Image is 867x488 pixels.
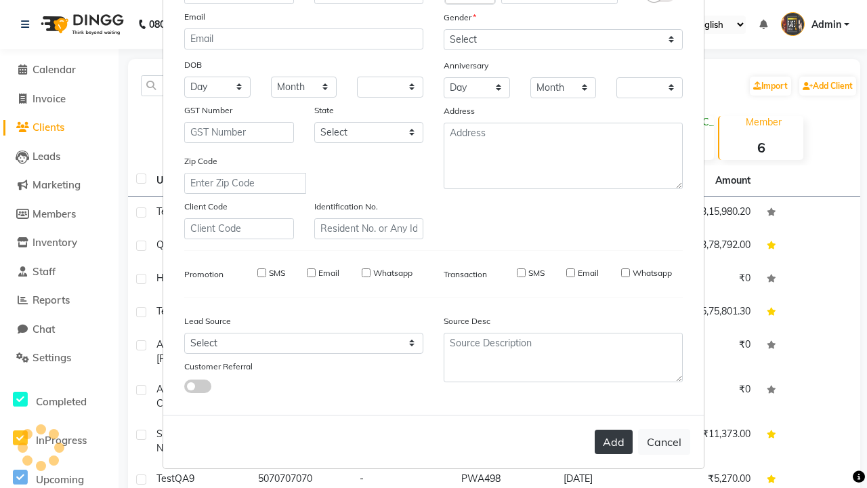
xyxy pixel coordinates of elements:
[444,60,488,72] label: Anniversary
[318,267,339,279] label: Email
[184,122,294,143] input: GST Number
[528,267,545,279] label: SMS
[314,104,334,117] label: State
[184,59,202,71] label: DOB
[373,267,413,279] label: Whatsapp
[184,155,217,167] label: Zip Code
[444,315,490,327] label: Source Desc
[184,361,253,373] label: Customer Referral
[578,267,599,279] label: Email
[595,430,633,454] button: Add
[444,12,476,24] label: Gender
[444,268,487,281] label: Transaction
[184,11,205,23] label: Email
[184,218,294,239] input: Client Code
[638,429,690,455] button: Cancel
[184,104,232,117] label: GST Number
[633,267,672,279] label: Whatsapp
[444,105,475,117] label: Address
[314,218,424,239] input: Resident No. or Any Id
[184,268,224,281] label: Promotion
[269,267,285,279] label: SMS
[184,173,306,194] input: Enter Zip Code
[184,315,231,327] label: Lead Source
[314,201,378,213] label: Identification No.
[184,28,423,49] input: Email
[184,201,228,213] label: Client Code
